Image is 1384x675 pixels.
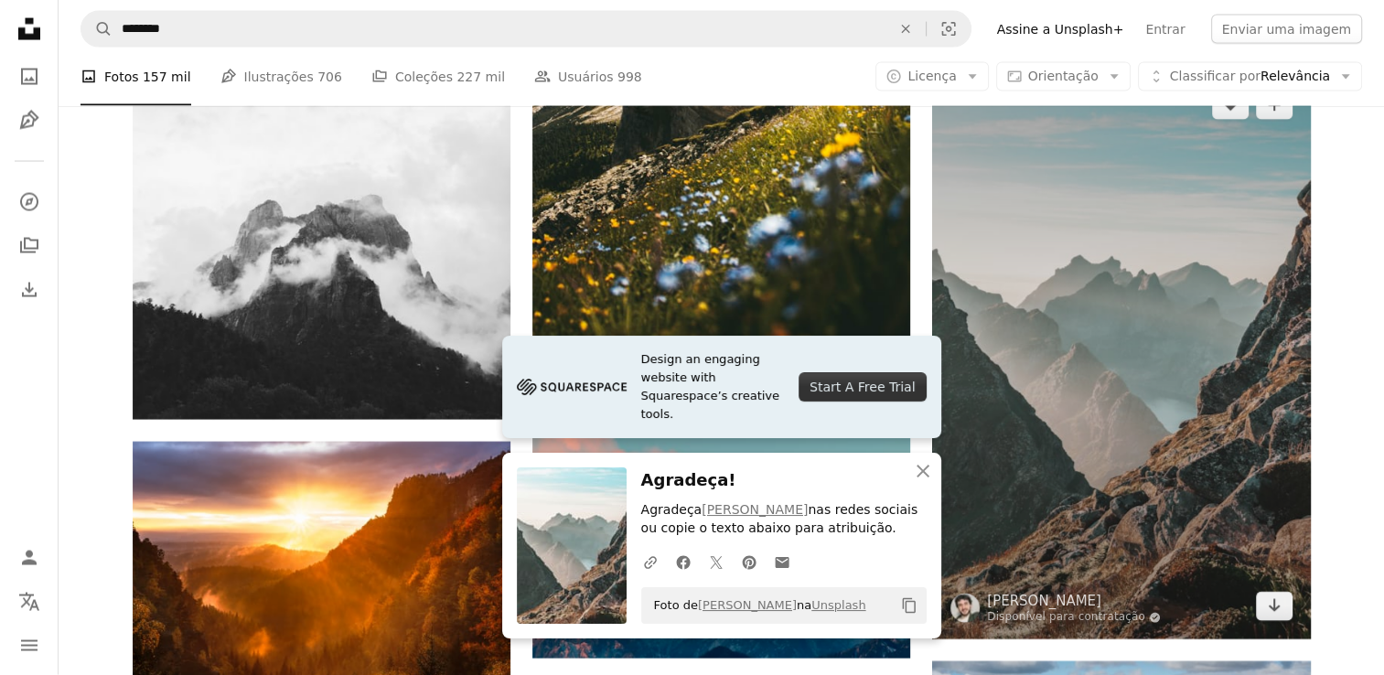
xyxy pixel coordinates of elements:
a: Coleções 227 mil [371,48,505,106]
div: Start A Free Trial [799,372,926,402]
img: foto de closeup da montanha rochosa sob o céu azul e branco [932,72,1310,639]
a: Compartilhar no Twitter [700,543,733,580]
button: Licença [875,62,988,91]
span: Licença [907,69,956,83]
span: Design an engaging website with Squarespace’s creative tools. [641,350,785,423]
a: Entrar [1134,15,1196,44]
button: Menu [11,627,48,664]
a: [PERSON_NAME] [987,592,1161,610]
a: [PERSON_NAME] [698,598,797,612]
button: Pesquise na Unsplash [81,12,113,47]
span: 998 [617,67,642,87]
a: Ilustrações 706 [220,48,342,106]
button: Classificar porRelevância [1138,62,1362,91]
h3: Agradeça! [641,467,927,494]
a: Design an engaging website with Squarespace’s creative tools.Start A Free Trial [502,336,941,438]
a: mountains and tree range during golden hour [133,559,510,575]
span: 706 [317,67,342,87]
p: Agradeça nas redes sociais ou copie o texto abaixo para atribuição. [641,501,927,538]
a: Assine a Unsplash+ [986,15,1135,44]
a: Baixar [1256,592,1293,621]
span: Foto de na [645,591,866,620]
button: Idioma [11,584,48,620]
a: Compartilhar no Facebook [667,543,700,580]
a: Montanha sob a nuvem branca durante o dia [133,175,510,191]
a: Unsplash [811,598,865,612]
a: Disponível para contratação [987,610,1161,625]
a: Explorar [11,184,48,220]
a: Entrar / Cadastrar-se [11,540,48,576]
button: Enviar uma imagem [1211,15,1362,44]
span: Orientação [1028,69,1099,83]
img: Ir para o perfil de Guillaume Briard [950,594,980,623]
a: Fotos [11,59,48,95]
span: Classificar por [1170,69,1261,83]
a: Usuários 998 [534,48,642,106]
a: Ilustrações [11,102,48,139]
a: Compartilhar por e-mail [766,543,799,580]
span: Relevância [1170,68,1330,86]
a: Coleções [11,228,48,264]
a: Início — Unsplash [11,11,48,51]
img: file-1705255347840-230a6ab5bca9image [517,373,627,401]
button: Pesquisa visual [927,12,971,47]
a: grama verde e montanha rochosa cinza durante o dia [532,92,910,109]
span: 227 mil [456,67,505,87]
button: Limpar [885,12,926,47]
button: Copiar para a área de transferência [894,590,925,621]
a: Histórico de downloads [11,272,48,308]
a: Compartilhar no Pinterest [733,543,766,580]
a: foto de closeup da montanha rochosa sob o céu azul e branco [932,348,1310,364]
form: Pesquise conteúdo visual em todo o site [80,11,971,48]
button: Orientação [996,62,1131,91]
a: [PERSON_NAME] [702,502,808,517]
